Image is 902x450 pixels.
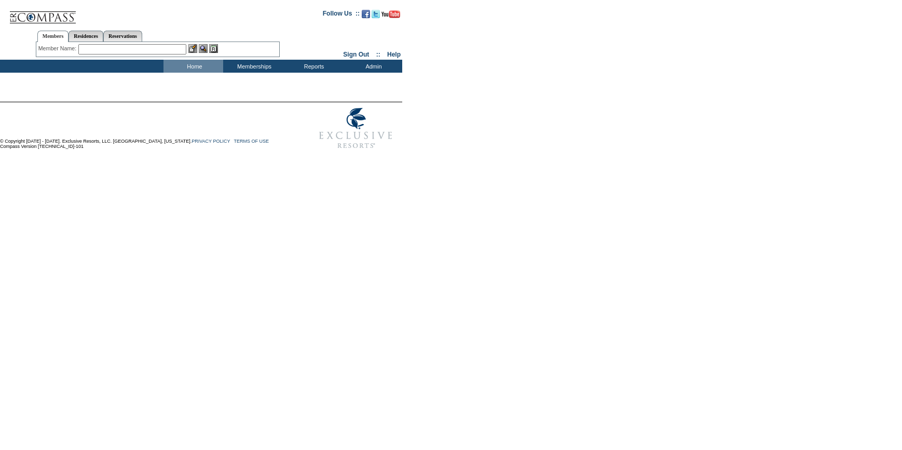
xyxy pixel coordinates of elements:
img: Follow us on Twitter [372,10,380,18]
a: Help [387,51,401,58]
a: Reservations [103,31,142,42]
td: Reports [283,60,343,73]
a: PRIVACY POLICY [192,139,230,144]
img: b_edit.gif [188,44,197,53]
td: Admin [343,60,402,73]
td: Home [163,60,223,73]
img: Subscribe to our YouTube Channel [381,10,400,18]
td: Follow Us :: [323,9,360,21]
a: TERMS OF USE [234,139,269,144]
img: Become our fan on Facebook [362,10,370,18]
img: Reservations [209,44,218,53]
img: Compass Home [9,3,76,24]
span: :: [376,51,380,58]
a: Residences [69,31,103,42]
img: Exclusive Resorts [309,102,402,154]
td: Memberships [223,60,283,73]
a: Become our fan on Facebook [362,13,370,19]
img: View [199,44,208,53]
div: Member Name: [38,44,78,53]
a: Sign Out [343,51,369,58]
a: Members [37,31,69,42]
a: Subscribe to our YouTube Channel [381,13,400,19]
a: Follow us on Twitter [372,13,380,19]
